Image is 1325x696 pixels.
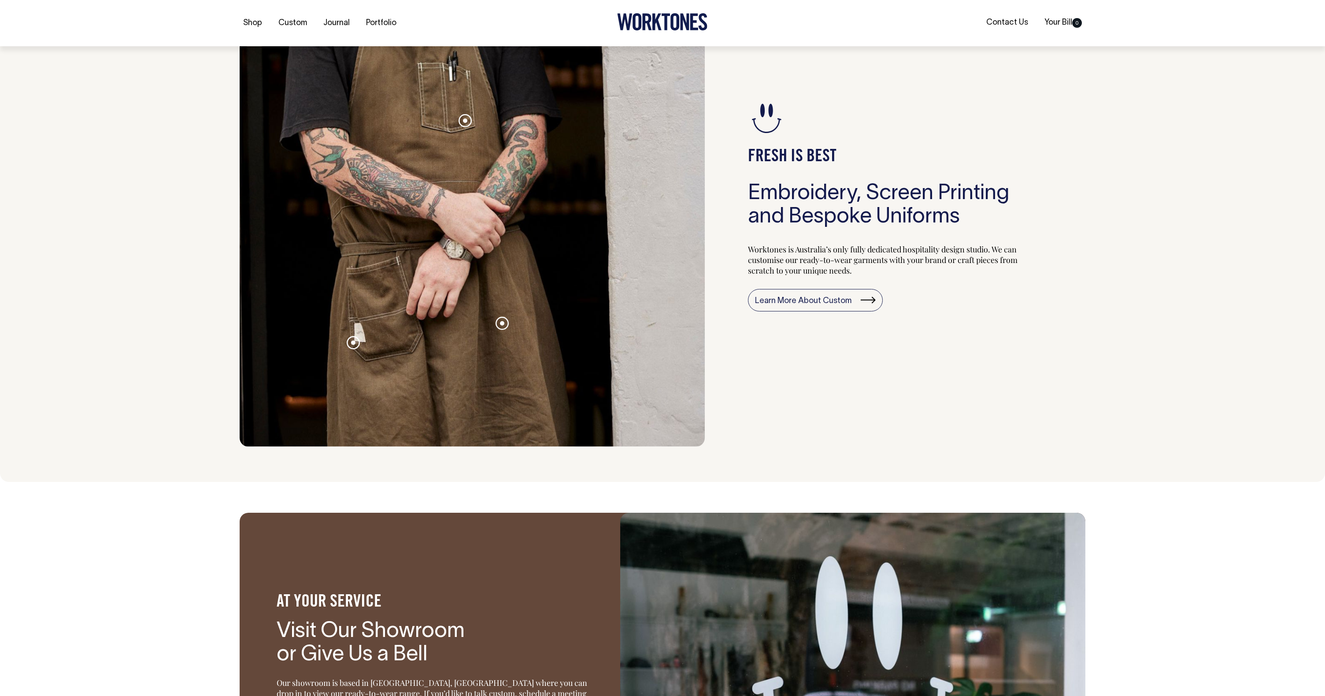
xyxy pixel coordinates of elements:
[748,289,883,312] a: Learn More About Custom
[748,147,1042,167] h4: FRESH IS BEST
[1072,18,1082,28] span: 0
[240,16,266,30] a: Shop
[275,16,311,30] a: Custom
[983,15,1032,30] a: Contact Us
[1041,15,1085,30] a: Your Bill0
[277,593,594,611] h4: AT YOUR SERVICE
[363,16,400,30] a: Portfolio
[277,620,594,667] h3: Visit Our Showroom or Give Us a Bell
[320,16,353,30] a: Journal
[748,182,1042,229] h3: Embroidery, Screen Printing and Bespoke Uniforms
[748,244,1042,276] p: Worktones is Australia’s only fully dedicated hospitality design studio. We can customise our rea...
